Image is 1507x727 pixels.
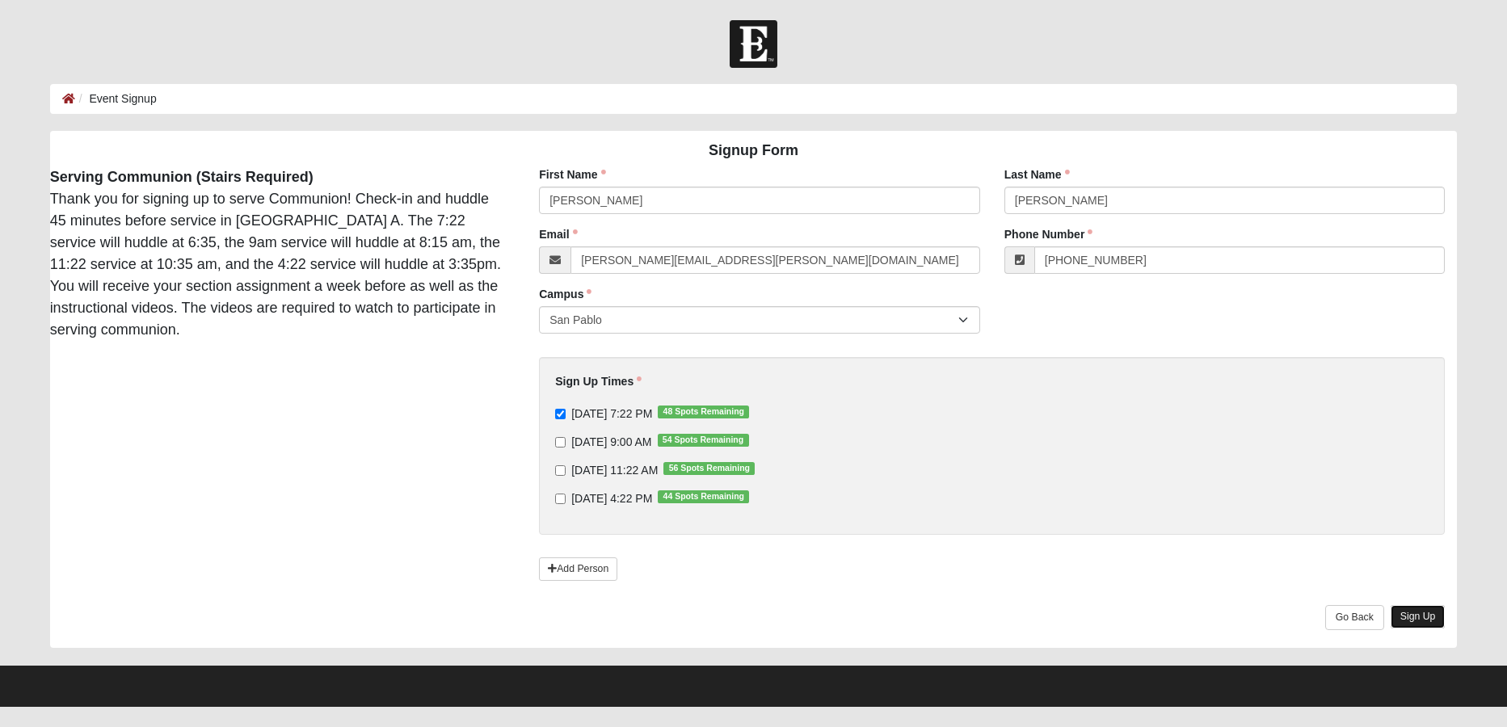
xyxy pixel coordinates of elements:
[539,166,605,183] label: First Name
[555,465,566,476] input: [DATE] 11:22 AM56 Spots Remaining
[1004,166,1070,183] label: Last Name
[571,492,652,505] span: [DATE] 4:22 PM
[571,464,658,477] span: [DATE] 11:22 AM
[571,407,652,420] span: [DATE] 7:22 PM
[75,90,157,107] li: Event Signup
[50,142,1458,160] h4: Signup Form
[658,406,749,418] span: 48 Spots Remaining
[658,434,749,447] span: 54 Spots Remaining
[1391,605,1446,628] a: Sign Up
[539,557,617,581] a: Add Person
[730,20,777,68] img: Church of Eleven22 Logo
[1004,226,1093,242] label: Phone Number
[539,286,591,302] label: Campus
[539,226,577,242] label: Email
[555,409,566,419] input: [DATE] 7:22 PM48 Spots Remaining
[38,166,516,341] div: Thank you for signing up to serve Communion! Check-in and huddle 45 minutes before service in [GE...
[555,373,642,389] label: Sign Up Times
[555,494,566,504] input: [DATE] 4:22 PM44 Spots Remaining
[50,169,314,185] strong: Serving Communion (Stairs Required)
[555,437,566,448] input: [DATE] 9:00 AM54 Spots Remaining
[663,462,755,475] span: 56 Spots Remaining
[571,435,651,448] span: [DATE] 9:00 AM
[658,490,749,503] span: 44 Spots Remaining
[1325,605,1384,630] a: Go Back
